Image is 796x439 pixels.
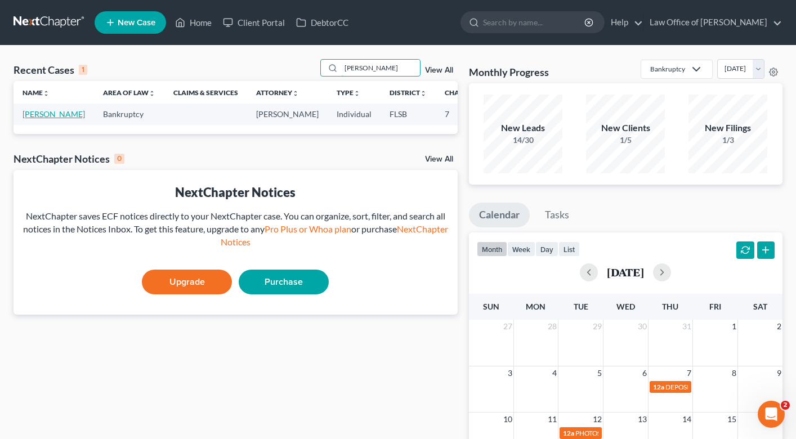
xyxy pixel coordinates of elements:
a: Attorneyunfold_more [256,88,299,97]
span: 10 [502,413,513,426]
span: 15 [726,413,737,426]
a: Typeunfold_more [337,88,360,97]
h3: Monthly Progress [469,65,549,79]
div: Recent Cases [14,63,87,77]
td: Individual [328,104,381,124]
button: month [477,241,507,257]
div: 1 [79,65,87,75]
span: Sun [483,302,499,311]
span: 30 [637,320,648,333]
i: unfold_more [43,90,50,97]
span: DEPOSITION 10 AM [665,383,726,391]
span: 4 [551,366,558,380]
iframe: Intercom live chat [758,401,785,428]
div: NextChapter Notices [23,183,449,201]
td: Bankruptcy [94,104,164,124]
div: 1/3 [688,135,767,146]
a: Pro Plus or Whoa plan [265,223,351,234]
i: unfold_more [354,90,360,97]
a: Area of Lawunfold_more [103,88,155,97]
input: Search by name... [341,60,420,76]
a: Help [605,12,643,33]
span: 11 [547,413,558,426]
span: 13 [637,413,648,426]
span: 1 [731,320,737,333]
td: 7 [436,104,492,124]
td: [PERSON_NAME] [247,104,328,124]
span: 28 [547,320,558,333]
span: 12 [592,413,603,426]
span: 12a [563,429,574,437]
a: Client Portal [217,12,290,33]
a: Tasks [535,203,579,227]
span: 14 [681,413,692,426]
span: Tue [574,302,588,311]
span: 5 [596,366,603,380]
a: DebtorCC [290,12,354,33]
span: 9 [776,366,782,380]
a: Home [169,12,217,33]
span: 29 [592,320,603,333]
div: 0 [114,154,124,164]
a: Purchase [239,270,329,294]
div: 14/30 [484,135,562,146]
a: [PERSON_NAME] [23,109,85,119]
span: Sat [753,302,767,311]
a: Nameunfold_more [23,88,50,97]
i: unfold_more [420,90,427,97]
span: New Case [118,19,155,27]
button: day [535,241,558,257]
div: NextChapter Notices [14,152,124,165]
div: New Clients [586,122,665,135]
div: New Filings [688,122,767,135]
a: View All [425,155,453,163]
a: NextChapter Notices [221,223,448,247]
a: Chapterunfold_more [445,88,483,97]
span: Fri [709,302,721,311]
h2: [DATE] [607,266,644,278]
i: unfold_more [292,90,299,97]
span: 8 [731,366,737,380]
span: 2 [776,320,782,333]
span: 27 [502,320,513,333]
div: New Leads [484,122,562,135]
a: View All [425,66,453,74]
span: 31 [681,320,692,333]
div: NextChapter saves ECF notices directly to your NextChapter case. You can organize, sort, filter, ... [23,210,449,249]
span: 2 [781,401,790,410]
a: Law Office of [PERSON_NAME] [644,12,782,33]
button: list [558,241,580,257]
span: PHOTOS AND DINNER ACO [575,429,659,437]
a: Upgrade [142,270,232,294]
span: 12a [653,383,664,391]
a: Districtunfold_more [390,88,427,97]
span: Wed [616,302,635,311]
span: 6 [641,366,648,380]
span: 7 [686,366,692,380]
span: Mon [526,302,545,311]
i: unfold_more [149,90,155,97]
span: 3 [507,366,513,380]
div: Bankruptcy [650,64,685,74]
span: Thu [662,302,678,311]
a: Calendar [469,203,530,227]
td: FLSB [381,104,436,124]
button: week [507,241,535,257]
th: Claims & Services [164,81,247,104]
div: 1/5 [586,135,665,146]
input: Search by name... [483,12,586,33]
